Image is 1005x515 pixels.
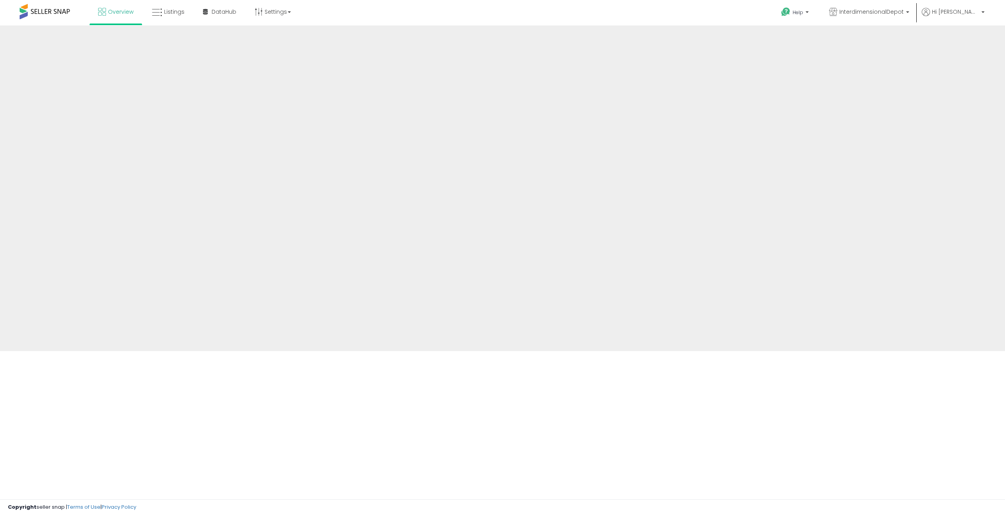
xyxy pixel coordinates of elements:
[212,8,236,16] span: DataHub
[108,8,133,16] span: Overview
[164,8,185,16] span: Listings
[922,8,985,25] a: Hi [PERSON_NAME]
[932,8,979,16] span: Hi [PERSON_NAME]
[781,7,791,17] i: Get Help
[839,8,904,16] span: InterdimensionalDepot
[775,1,817,25] a: Help
[793,9,803,16] span: Help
